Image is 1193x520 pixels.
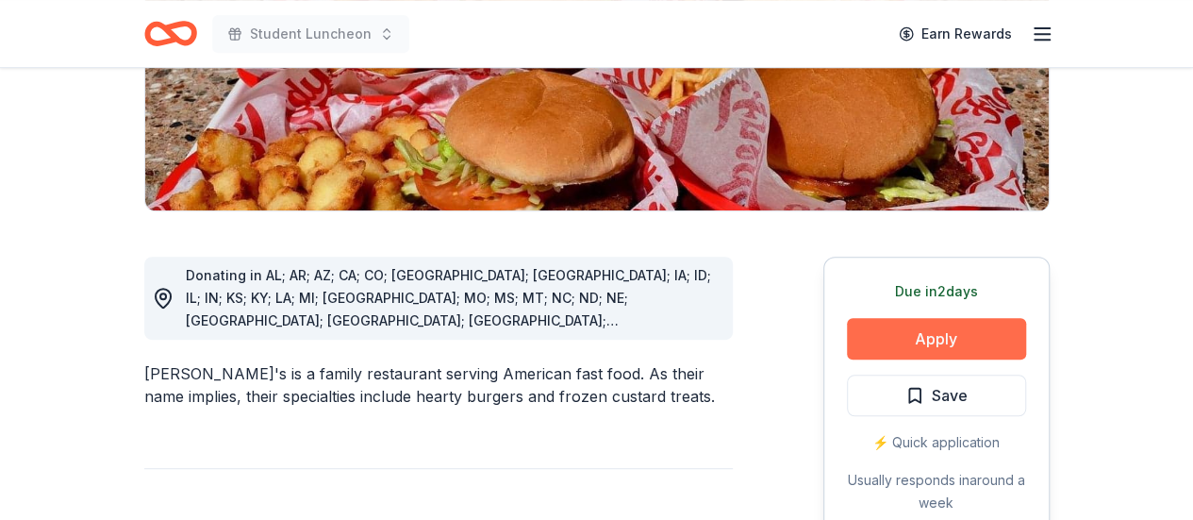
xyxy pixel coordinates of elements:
div: Usually responds in around a week [847,469,1026,514]
button: Student Luncheon [212,15,409,53]
span: Donating in AL; AR; AZ; CA; CO; [GEOGRAPHIC_DATA]; [GEOGRAPHIC_DATA]; IA; ID; IL; IN; KS; KY; LA;... [186,267,711,374]
a: Home [144,11,197,56]
div: ⚡️ Quick application [847,431,1026,454]
button: Apply [847,318,1026,360]
span: Student Luncheon [250,23,372,45]
div: Due in 2 days [847,280,1026,303]
button: Save [847,375,1026,416]
span: Save [932,383,968,408]
a: Earn Rewards [887,17,1023,51]
div: [PERSON_NAME]'s is a family restaurant serving American fast food. As their name implies, their s... [144,362,733,408]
